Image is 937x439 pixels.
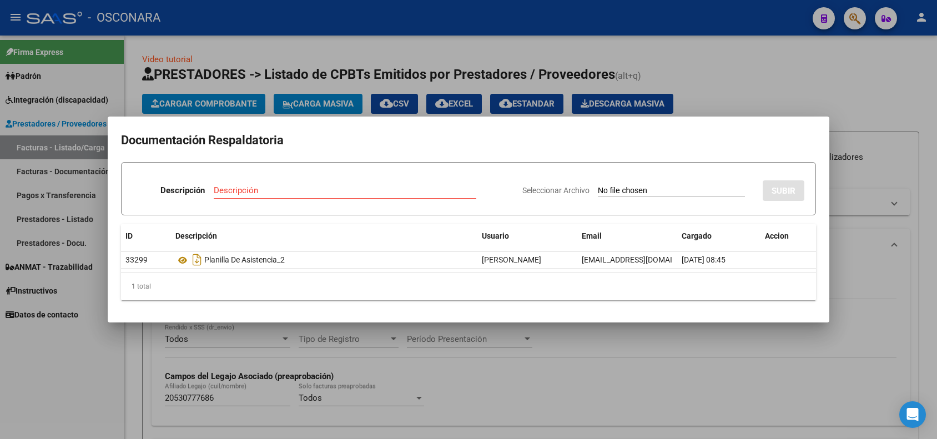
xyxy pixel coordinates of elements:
[765,231,789,240] span: Accion
[477,224,577,248] datatable-header-cell: Usuario
[160,184,205,197] p: Descripción
[899,401,926,428] div: Open Intercom Messenger
[175,231,217,240] span: Descripción
[577,224,677,248] datatable-header-cell: Email
[190,251,204,269] i: Descargar documento
[175,251,473,269] div: Planilla De Asistencia_2
[522,186,590,195] span: Seleccionar Archivo
[760,224,816,248] datatable-header-cell: Accion
[121,273,816,300] div: 1 total
[582,231,602,240] span: Email
[482,231,509,240] span: Usuario
[682,231,712,240] span: Cargado
[125,231,133,240] span: ID
[682,255,726,264] span: [DATE] 08:45
[582,255,705,264] span: [EMAIL_ADDRESS][DOMAIN_NAME]
[125,255,148,264] span: 33299
[121,224,171,248] datatable-header-cell: ID
[482,255,541,264] span: [PERSON_NAME]
[171,224,477,248] datatable-header-cell: Descripción
[763,180,804,201] button: SUBIR
[772,186,795,196] span: SUBIR
[121,130,816,151] h2: Documentación Respaldatoria
[677,224,760,248] datatable-header-cell: Cargado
